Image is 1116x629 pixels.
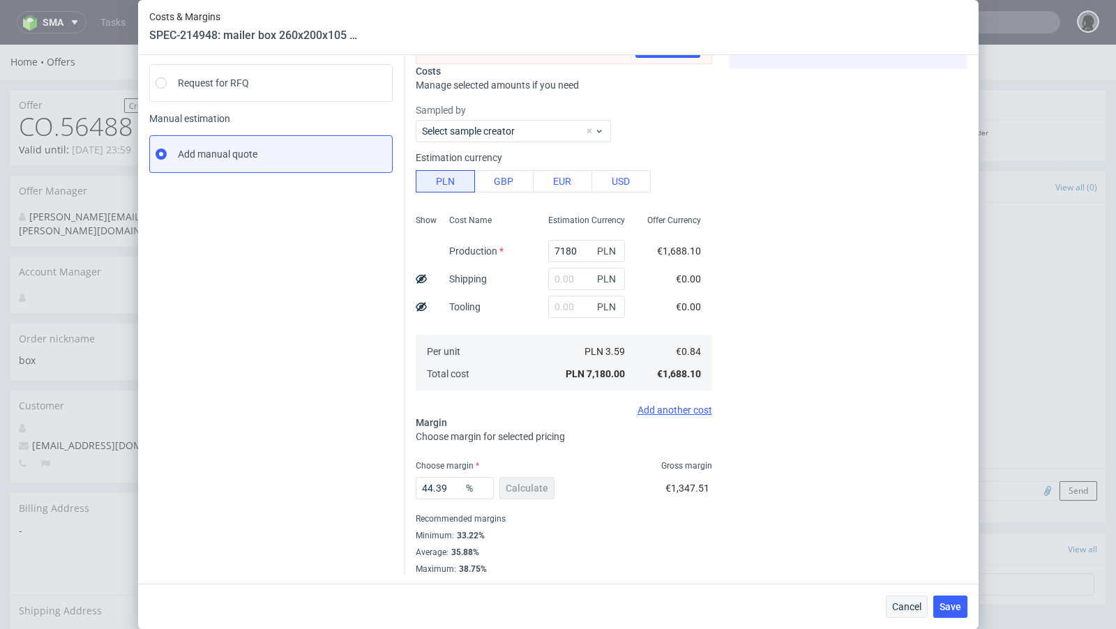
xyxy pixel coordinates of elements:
[10,550,220,582] div: Shipping Address
[1055,137,1097,149] a: View all (0)
[10,10,47,24] a: Home
[548,215,625,226] span: Estimation Currency
[594,297,622,317] span: PLN
[124,54,211,68] a: Create a related offer
[676,346,701,357] span: €0.84
[815,96,955,109] p: Due
[548,296,625,318] input: 0.00
[230,45,1106,76] div: Progress
[474,170,534,192] button: GBP
[685,497,711,511] span: Tasks
[239,378,403,414] td: Estimated By
[416,431,565,442] span: Choose margin for selected pricing
[230,127,659,158] div: Send to Customer
[555,135,648,150] input: Mark as send manually
[632,167,651,184] td: NO
[917,128,939,158] a: All (0)
[10,279,220,310] div: Order nickname
[19,68,211,96] h1: CO.56488
[416,561,712,575] div: Maximum :
[396,211,472,225] a: View in [GEOGRAPHIC_DATA]
[548,268,625,290] input: 0.00
[448,547,479,558] div: 35.88%
[1060,437,1097,456] button: Send
[427,346,460,357] span: Per unit
[416,544,712,561] div: Average :
[416,477,494,499] input: 0.00
[533,170,592,192] button: EUR
[239,517,403,553] td: Region
[685,437,702,453] img: regular_mini_magick20250217-67-mncnhq.jpg
[178,147,257,161] span: Add manual quote
[449,215,492,226] span: Cost Name
[416,152,502,163] label: Estimation currency
[594,269,622,289] span: PLN
[416,103,712,117] label: Sampled by
[19,394,195,407] span: [EMAIL_ADDRESS][DOMAIN_NAME]
[10,212,220,243] div: Account Manager
[640,96,801,109] p: -
[449,301,481,312] label: Tooling
[416,79,579,91] span: Manage selected amounts if you need
[149,113,393,124] span: Manual estimation
[449,245,504,257] label: Production
[416,417,447,428] span: Margin
[149,28,359,43] header: SPEC-214948: mailer box 260x200x105 mm
[239,553,403,589] td: Assumed delivery country
[676,301,701,312] span: €0.00
[688,529,1094,551] input: Type to create new task
[239,414,403,449] td: Account Manager
[456,563,487,575] div: 38.75%
[933,596,967,618] button: Save
[19,165,201,192] div: [PERSON_NAME][EMAIL_ADDRESS][PERSON_NAME][DOMAIN_NAME]
[239,342,403,378] td: Qualified By
[647,215,701,226] span: Offer Currency
[892,602,921,612] span: Cancel
[416,170,475,192] button: PLN
[439,83,626,93] p: Shipping & Billing Filled
[785,128,838,158] a: Automatic (0)
[239,275,403,307] td: Valid until
[416,66,441,77] span: Costs
[585,346,625,357] span: PLN 3.59
[416,215,437,226] span: Show
[449,273,487,285] label: Shipping
[239,167,632,184] td: Offer sent to Customer
[416,527,712,544] div: Minimum :
[485,211,561,225] a: Preview
[886,596,928,618] button: Cancel
[237,96,424,109] p: No
[815,83,955,93] p: Payment
[47,10,75,24] a: Offers
[19,479,211,493] span: -
[594,241,622,261] span: PLN
[940,602,961,612] span: Save
[657,245,701,257] span: €1,688.10
[969,96,1099,109] p: -
[416,461,479,471] label: Choose margin
[237,83,424,93] p: Offer sent to customer
[463,478,491,498] span: %
[454,530,485,541] div: 33.22%
[19,581,211,595] span: -
[657,368,701,379] span: €1,688.10
[422,126,515,137] label: Select sample creator
[239,307,403,342] td: Order Manager
[591,170,651,192] button: USD
[10,131,220,162] div: Offer Manager
[574,211,651,225] a: Copy link for customers
[685,135,735,149] span: Comments
[439,96,626,109] p: -
[149,11,359,22] span: Costs & Margins
[230,202,659,234] div: Custom Offer Settings
[416,510,712,527] div: Recommended margins
[448,135,541,150] input: Send offer to customer
[10,346,220,377] div: Customer
[548,240,625,262] input: 0.00
[427,368,469,379] span: Total cost
[1068,499,1097,510] a: View all
[566,368,625,379] span: PLN 7,180.00
[239,482,403,517] td: Locale
[640,83,801,93] p: Offer accepted
[178,76,249,90] span: Request for RFQ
